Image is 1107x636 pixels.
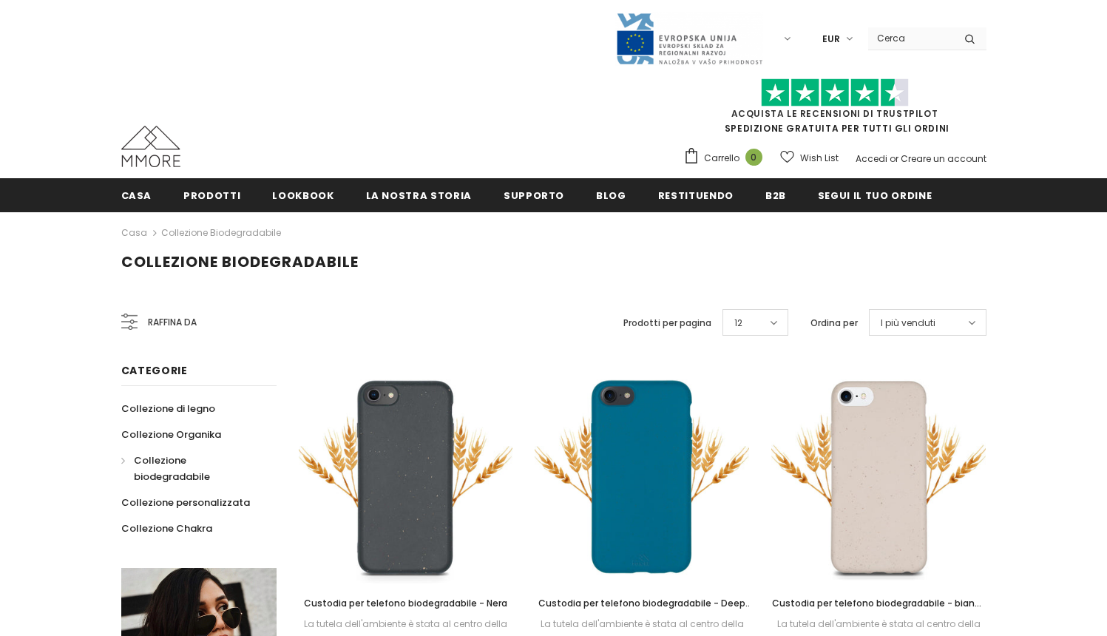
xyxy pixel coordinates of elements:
[148,314,197,331] span: Raffina da
[183,189,240,203] span: Prodotti
[772,597,986,626] span: Custodia per telefono biodegradabile - bianco naturale
[121,515,212,541] a: Collezione Chakra
[121,447,260,490] a: Collezione biodegradabile
[272,178,334,212] a: Lookbook
[121,189,152,203] span: Casa
[683,85,986,135] span: SPEDIZIONE GRATUITA PER TUTTI GLI ORDINI
[366,189,472,203] span: La nostra storia
[890,152,898,165] span: or
[734,316,742,331] span: 12
[121,402,215,416] span: Collezione di legno
[121,490,250,515] a: Collezione personalizzata
[780,145,839,171] a: Wish List
[504,189,564,203] span: supporto
[765,178,786,212] a: B2B
[818,189,932,203] span: Segui il tuo ordine
[121,422,221,447] a: Collezione Organika
[745,149,762,166] span: 0
[272,189,334,203] span: Lookbook
[761,78,909,107] img: Fidati di Pilot Stars
[538,597,752,626] span: Custodia per telefono biodegradabile - Deep Sea Blue
[121,126,180,167] img: Casi MMORE
[121,178,152,212] a: Casa
[615,32,763,44] a: Javni Razpis
[304,597,507,609] span: Custodia per telefono biodegradabile - Nera
[881,316,935,331] span: I più venduti
[810,316,858,331] label: Ordina per
[771,595,986,612] a: Custodia per telefono biodegradabile - bianco naturale
[121,427,221,442] span: Collezione Organika
[299,595,513,612] a: Custodia per telefono biodegradabile - Nera
[535,595,749,612] a: Custodia per telefono biodegradabile - Deep Sea Blue
[800,151,839,166] span: Wish List
[121,251,359,272] span: Collezione biodegradabile
[868,27,953,49] input: Search Site
[504,178,564,212] a: supporto
[822,32,840,47] span: EUR
[658,178,734,212] a: Restituendo
[731,107,938,120] a: Acquista le recensioni di TrustPilot
[615,12,763,66] img: Javni Razpis
[121,495,250,510] span: Collezione personalizzata
[818,178,932,212] a: Segui il tuo ordine
[623,316,711,331] label: Prodotti per pagina
[121,363,188,378] span: Categorie
[161,226,281,239] a: Collezione biodegradabile
[596,189,626,203] span: Blog
[856,152,887,165] a: Accedi
[121,396,215,422] a: Collezione di legno
[121,224,147,242] a: Casa
[134,453,210,484] span: Collezione biodegradabile
[596,178,626,212] a: Blog
[121,521,212,535] span: Collezione Chakra
[901,152,986,165] a: Creare un account
[765,189,786,203] span: B2B
[683,147,770,169] a: Carrello 0
[658,189,734,203] span: Restituendo
[366,178,472,212] a: La nostra storia
[183,178,240,212] a: Prodotti
[704,151,739,166] span: Carrello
